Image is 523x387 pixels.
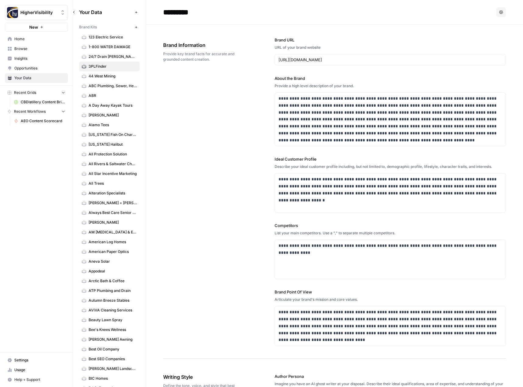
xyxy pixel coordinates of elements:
div: Provide a high level description of your brand. [275,83,506,89]
span: Help + Support [14,377,65,382]
span: Arctic Bath & Coffee [89,278,137,284]
a: [PERSON_NAME] + [PERSON_NAME] [79,198,140,208]
a: Arctic Bath & Coffee [79,276,140,286]
a: [PERSON_NAME] [79,110,140,120]
span: Your Data [79,9,132,16]
span: AEO Content Scorecard [21,118,65,124]
a: [PERSON_NAME] [79,218,140,227]
label: Brand URL [275,37,506,43]
span: Always Best Care Senior Services [89,210,137,215]
a: 123 Electric Service [79,32,140,42]
a: All Rivers & Saltwater Charters [79,159,140,169]
label: Brand Point Of View [275,289,506,295]
img: HigherVisibility Logo [7,7,18,18]
span: Brand Kits [79,24,97,30]
label: Ideal Customer Profile [275,156,506,162]
a: Home [5,34,68,44]
span: [US_STATE] Halibut [89,142,137,147]
a: AEO Content Scorecard [11,116,68,126]
button: Recent Workflows [5,107,68,116]
div: URL of your brand website [275,45,506,50]
div: List your main competitors. Use a "," to separate multiple competitors. [275,230,506,236]
span: BIC Homes [89,376,137,381]
a: A Day Away Kayak Tours [79,101,140,110]
span: ABC Plumbing, Sewer, Heating, Cooling and Electric [89,83,137,89]
a: 3PLFinder [79,62,140,71]
a: Your Data [5,73,68,83]
a: [US_STATE] Halibut [79,140,140,149]
a: BIC Homes [79,374,140,383]
span: All Rivers & Saltwater Charters [89,161,137,167]
a: All Protection Solution [79,149,140,159]
a: Settings [5,355,68,365]
a: Aneva Solar [79,257,140,266]
span: Alamo Tees [89,122,137,128]
input: www.sundaysoccer.com [279,57,502,63]
span: American Paper Optics [89,249,137,254]
label: Competitors [275,222,506,229]
a: Alteration Specialists [79,188,140,198]
span: Appodeal [89,268,137,274]
a: Beauty Lawn Spray [79,315,140,325]
span: ATP Plumbing and Drain [89,288,137,293]
span: 44 West Mining [89,73,137,79]
a: All Trees [79,179,140,188]
span: [PERSON_NAME] Awning [89,337,137,342]
span: Settings [14,357,65,363]
span: Brand Information [163,41,240,49]
a: AM [MEDICAL_DATA] & Endocrinology Center [79,227,140,237]
a: Autumn Breeze Stables [79,296,140,305]
label: About the Brand [275,75,506,81]
span: Recent Workflows [14,109,46,114]
a: Insights [5,54,68,63]
a: ABC Plumbing, Sewer, Heating, Cooling and Electric [79,81,140,91]
button: Workspace: HigherVisibility [5,5,68,20]
span: All Star Incentive Marketing [89,171,137,176]
a: Alamo Tees [79,120,140,130]
span: HigherVisibility [20,9,57,16]
a: Always Best Care Senior Services [79,208,140,218]
span: 3PLFinder [89,64,137,69]
a: 1-800 WATER DAMAGE [79,42,140,52]
span: A Day Away Kayak Tours [89,103,137,108]
span: All Protection Solution [89,151,137,157]
span: [US_STATE] Fish On Charters [89,132,137,137]
a: 24/7 Drain [PERSON_NAME] [79,52,140,62]
span: CBDistillery Content Briefs [21,99,65,105]
a: CBDistillery Content Briefs [11,97,68,107]
a: American Paper Optics [79,247,140,257]
span: [PERSON_NAME] [89,112,137,118]
a: Bee's Knees Wellness [79,325,140,335]
span: 1-800 WATER DAMAGE [89,44,137,50]
span: AViVA Cleaning Services [89,307,137,313]
span: Recent Grids [14,90,36,95]
button: New [5,23,68,32]
span: Home [14,36,65,42]
a: [US_STATE] Fish On Charters [79,130,140,140]
a: ATP Plumbing and Drain [79,286,140,296]
span: Browse [14,46,65,51]
span: Beauty Lawn Spray [89,317,137,323]
a: American Log Homes [79,237,140,247]
span: Usage [14,367,65,373]
a: [PERSON_NAME] Landscapes [79,364,140,374]
span: Aneva Solar [89,259,137,264]
span: Best Oil Company [89,346,137,352]
span: [PERSON_NAME] [89,220,137,225]
a: Opportunities [5,63,68,73]
a: Best SEO Companies [79,354,140,364]
span: Opportunities [14,66,65,71]
a: AViVA Cleaning Services [79,305,140,315]
span: Autumn Breeze Stables [89,298,137,303]
a: Appodeal [79,266,140,276]
span: Bee's Knees Wellness [89,327,137,332]
span: ABR [89,93,137,98]
a: ABR [79,91,140,101]
span: [PERSON_NAME] Landscapes [89,366,137,371]
span: Insights [14,56,65,61]
a: 44 West Mining [79,71,140,81]
span: All Trees [89,181,137,186]
label: Author Persona [275,373,506,379]
span: Writing Style [163,373,240,381]
span: AM [MEDICAL_DATA] & Endocrinology Center [89,229,137,235]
